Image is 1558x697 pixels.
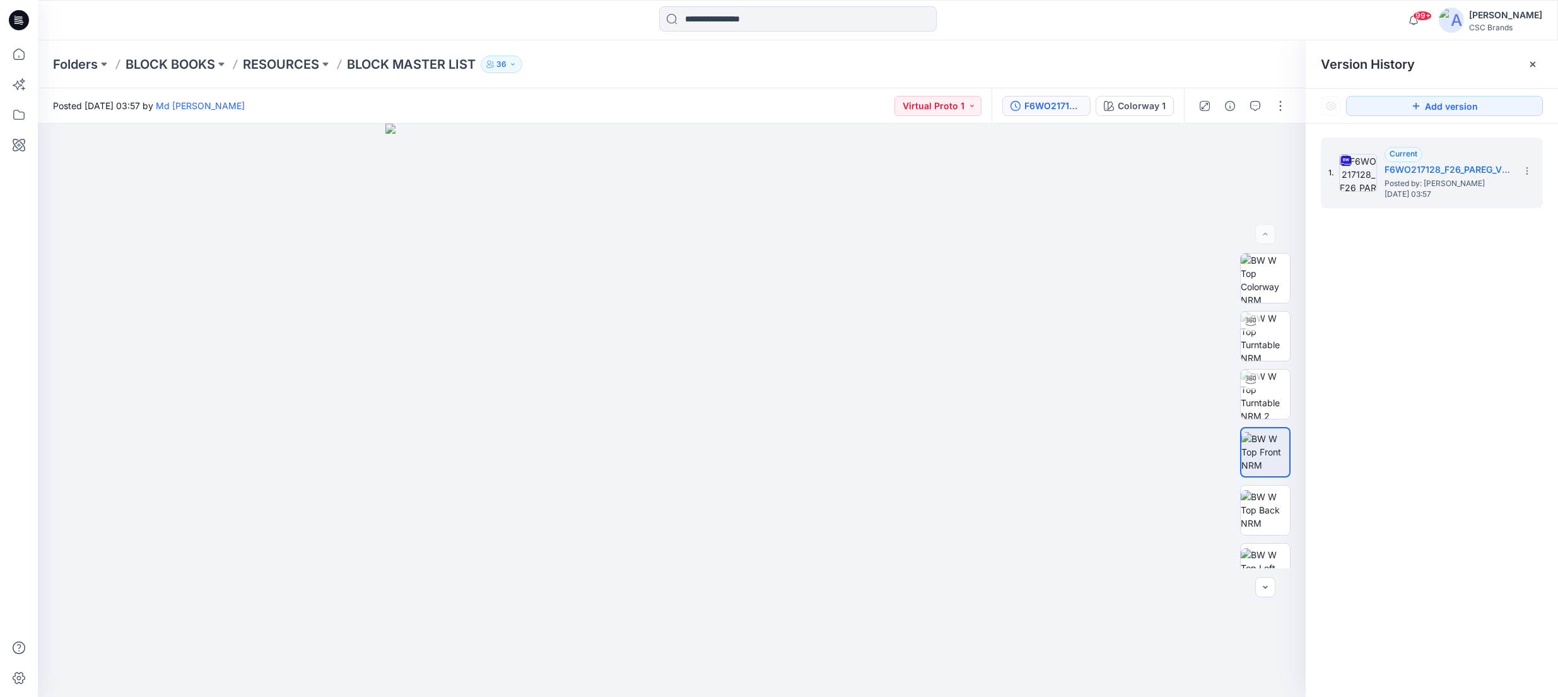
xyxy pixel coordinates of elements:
[1241,370,1290,419] img: BW W Top Turntable NRM 2
[1002,96,1091,116] button: F6WO217128_F26_PAREG_VP1
[1339,154,1377,192] img: F6WO217128_F26_PAREG_VP1
[1385,162,1511,177] h5: F6WO217128_F26_PAREG_VP1
[1469,23,1542,32] div: CSC Brands
[385,124,959,697] img: eyJhbGciOiJIUzI1NiIsImtpZCI6IjAiLCJzbHQiOiJzZXMiLCJ0eXAiOiJKV1QifQ.eyJkYXRhIjp7InR5cGUiOiJzdG9yYW...
[1241,254,1290,303] img: BW W Top Colorway NRM
[1241,490,1290,530] img: BW W Top Back NRM
[1096,96,1174,116] button: Colorway 1
[1220,96,1240,116] button: Details
[1390,149,1417,158] span: Current
[496,57,507,71] p: 36
[1241,548,1290,588] img: BW W Top Left NRM
[1469,8,1542,23] div: [PERSON_NAME]
[1413,11,1432,21] span: 99+
[53,99,245,112] span: Posted [DATE] 03:57 by
[1118,99,1166,113] div: Colorway 1
[481,56,522,73] button: 36
[1528,59,1538,69] button: Close
[1346,96,1543,116] button: Add version
[1321,96,1341,116] button: Show Hidden Versions
[1385,190,1511,199] span: [DATE] 03:57
[1385,177,1511,190] span: Posted by: Md Mawdud
[347,56,476,73] p: BLOCK MASTER LIST
[1024,99,1082,113] div: F6WO217128_F26_PAREG_VP1
[243,56,319,73] a: RESOURCES
[53,56,98,73] a: Folders
[1328,167,1334,179] span: 1.
[156,100,245,111] a: Md [PERSON_NAME]
[1241,432,1289,472] img: BW W Top Front NRM
[1241,312,1290,361] img: BW W Top Turntable NRM
[1321,57,1415,72] span: Version History
[1439,8,1464,33] img: avatar
[126,56,215,73] a: BLOCK BOOKS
